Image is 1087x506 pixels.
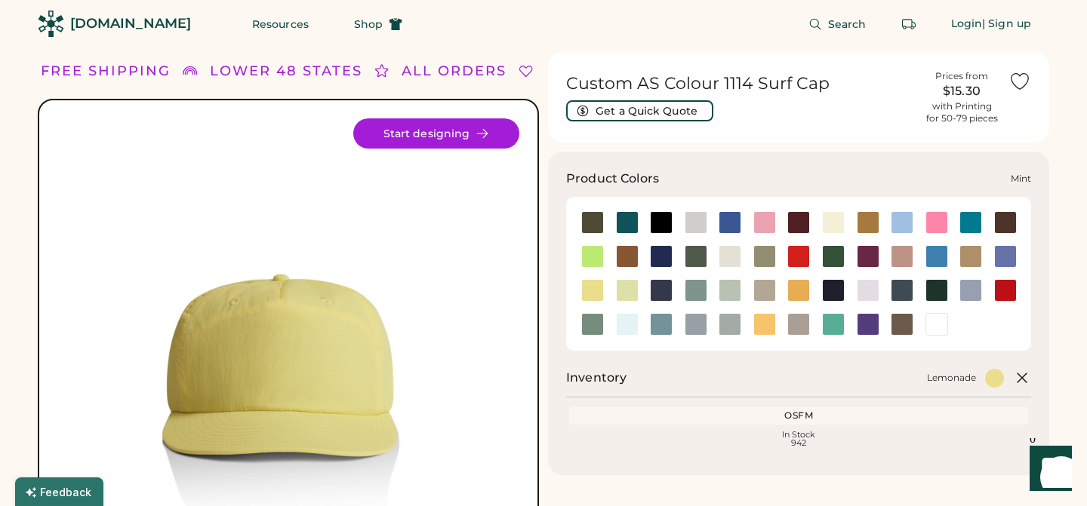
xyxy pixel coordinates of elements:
div: | Sign up [982,17,1031,32]
div: [DOMAIN_NAME] [70,14,191,33]
button: Get a Quick Quote [566,100,713,121]
button: Resources [234,9,327,39]
h2: Inventory [566,369,627,387]
div: In Stock 942 [572,431,1025,447]
span: Search [828,19,867,29]
div: FREE SHIPPING [41,61,171,81]
div: Prices from [935,70,988,82]
h1: Custom AS Colour 1114 Surf Cap [566,73,915,94]
button: Shop [336,9,420,39]
button: Retrieve an order [894,9,924,39]
button: Start designing [353,118,519,149]
div: LOWER 48 STATES [210,61,362,81]
div: with Printing for 50-79 pieces [926,100,998,124]
span: Shop [354,19,383,29]
div: Lemonade [927,372,976,384]
h3: Product Colors [566,170,659,188]
div: OSFM [572,409,1025,422]
iframe: Front Chat [1015,438,1080,503]
div: Login [951,17,983,32]
div: Mint [1011,173,1031,185]
button: Search [790,9,885,39]
div: ALL ORDERS [402,61,507,81]
div: $15.30 [924,82,999,100]
img: Rendered Logo - Screens [38,11,64,37]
